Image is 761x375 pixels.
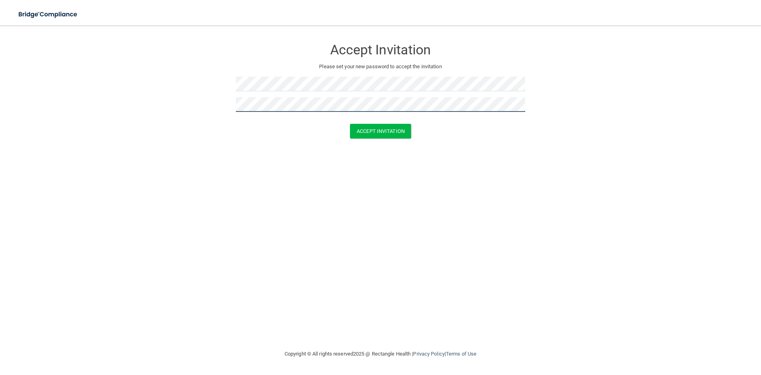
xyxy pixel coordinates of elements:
[624,319,751,350] iframe: Drift Widget Chat Controller
[236,341,525,367] div: Copyright © All rights reserved 2025 @ Rectangle Health | |
[413,351,444,357] a: Privacy Policy
[350,124,411,138] button: Accept Invitation
[242,62,519,71] p: Please set your new password to accept the invitation
[446,351,476,357] a: Terms of Use
[236,42,525,57] h3: Accept Invitation
[12,6,85,23] img: bridge_compliance_login_screen.278c3ca4.svg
